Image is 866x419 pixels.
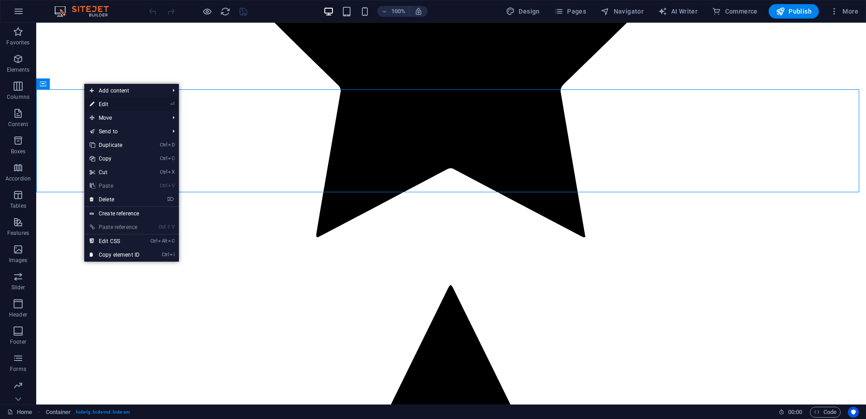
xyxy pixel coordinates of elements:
[9,257,28,264] p: Images
[658,7,698,16] span: AI Writer
[160,156,167,161] i: Ctrl
[84,207,179,220] a: Create reference
[7,407,32,418] a: Click to cancel selection. Double-click to open Pages
[506,7,540,16] span: Design
[160,183,167,189] i: Ctrl
[170,101,174,107] i: ⏎
[220,6,231,17] button: reload
[10,202,26,209] p: Tables
[46,407,71,418] span: Click to select. Double-click to edit
[84,248,145,262] a: CtrlICopy element ID
[794,409,796,415] span: :
[554,7,586,16] span: Pages
[160,142,167,148] i: Ctrl
[654,4,701,19] button: AI Writer
[84,138,145,152] a: CtrlDDuplicate
[84,220,145,234] a: Ctrl⇧VPaste reference
[708,4,761,19] button: Commerce
[168,142,174,148] i: D
[84,166,145,179] a: CtrlXCut
[414,7,423,15] i: On resize automatically adjust zoom level to fit chosen device.
[52,6,120,17] img: Editor Logo
[10,365,26,373] p: Forms
[84,125,165,138] a: Send to
[84,179,145,193] a: CtrlVPaste
[776,7,812,16] span: Publish
[502,4,544,19] div: Design (Ctrl+Alt+Y)
[84,193,145,206] a: ⌦Delete
[9,311,27,318] p: Header
[11,284,25,291] p: Slider
[601,7,644,16] span: Navigator
[826,4,862,19] button: More
[769,4,819,19] button: Publish
[167,224,171,230] i: ⇧
[788,407,802,418] span: 00 00
[84,84,165,97] span: Add content
[160,169,167,175] i: Ctrl
[168,169,174,175] i: X
[7,93,29,101] p: Columns
[502,4,544,19] button: Design
[168,183,174,189] i: V
[84,111,165,125] span: Move
[391,6,405,17] h6: 100%
[7,229,29,237] p: Features
[150,238,158,244] i: Ctrl
[46,407,130,418] nav: breadcrumb
[159,224,166,230] i: Ctrl
[377,6,409,17] button: 100%
[5,175,31,182] p: Accordion
[779,407,803,418] h6: Session time
[202,6,212,17] button: Click here to leave preview mode and continue editing
[810,407,841,418] button: Code
[84,152,145,166] a: CtrlCCopy
[167,196,174,202] i: ⌦
[830,7,858,16] span: More
[597,4,647,19] button: Navigator
[10,338,26,346] p: Footer
[172,224,174,230] i: V
[848,407,859,418] button: Usercentrics
[6,39,29,46] p: Favorites
[814,407,837,418] span: Code
[84,97,145,111] a: ⏎Edit
[168,238,174,244] i: C
[158,238,167,244] i: Alt
[551,4,590,19] button: Pages
[8,121,28,128] p: Content
[7,66,30,73] p: Elements
[220,6,231,17] i: Reload page
[11,148,26,155] p: Boxes
[170,252,174,258] i: I
[168,156,174,161] i: C
[712,7,758,16] span: Commerce
[84,234,145,248] a: CtrlAltCEdit CSS
[74,407,130,418] span: . hide-lg .hide-md .hide-sm
[162,252,169,258] i: Ctrl
[5,393,30,400] p: Marketing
